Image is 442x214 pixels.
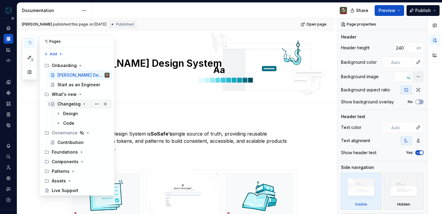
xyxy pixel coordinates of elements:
[341,34,356,40] div: Header
[42,176,112,186] div: Assets
[389,122,413,133] input: Auto
[63,120,74,126] div: Code
[42,167,112,176] div: Patterns
[341,114,365,120] div: Header text
[57,139,84,145] div: Contribution
[341,59,377,65] div: Background color
[306,22,327,27] span: Open page
[4,184,13,194] button: Contact support
[48,80,112,90] a: Start as an Engineer
[4,152,13,161] button: Search ⌘K
[356,8,368,14] span: Share
[417,45,421,50] p: px
[384,173,424,209] div: Hidden
[379,8,395,14] span: Preview
[42,61,112,205] div: Page tree
[151,131,172,137] strong: SoSafe’s
[341,138,370,144] div: Text alignment
[52,130,78,136] div: Governance
[42,186,112,195] a: Live Support
[4,23,13,33] a: Home
[42,61,112,70] div: Onboarding
[375,5,404,16] button: Preview
[4,163,13,172] a: Invite team
[408,99,413,104] label: No
[54,118,112,128] a: Code
[42,128,112,138] div: Governance
[63,111,78,117] div: Design
[4,45,13,54] a: Analytics
[105,73,109,78] img: Stefan Hoth
[50,52,57,57] span: Add
[4,88,13,98] a: Components
[52,168,69,174] div: Patterns
[407,5,440,16] button: Publish
[52,188,78,194] div: Live Support
[341,124,361,130] div: Text color
[4,34,13,44] a: Documentation
[68,56,295,71] textarea: [PERSON_NAME] Design System
[5,7,12,14] img: e0e0e46e-566d-4916-84b9-f308656432a6.png
[347,5,372,16] button: Share
[355,202,367,207] div: Visible
[8,14,17,23] button: Expand sidebar
[397,202,410,207] div: Hidden
[57,72,103,78] div: [PERSON_NAME] Design System
[22,22,52,27] span: [PERSON_NAME]
[394,42,417,53] input: Auto
[341,99,394,105] div: Show background overlay
[340,7,347,14] img: Stefan Hoth
[341,164,374,170] div: Side navigation
[52,91,77,97] div: What's new
[52,149,78,155] div: Foundations
[22,8,79,14] div: Documentation
[42,50,65,58] button: Add
[52,63,77,69] div: Onboarding
[415,8,431,14] span: Publish
[341,173,381,209] div: Visible
[69,130,296,152] p: [PERSON_NAME] Design System is single source of truth, providing reusable components, design toke...
[406,150,413,155] label: Yes
[4,173,13,183] a: Settings
[52,178,66,184] div: Assets
[42,157,112,167] div: Components
[4,110,13,119] a: Storybook stories
[116,22,134,27] span: Published
[48,70,112,80] a: [PERSON_NAME] Design SystemStefan Hoth
[341,45,370,51] div: Header height
[54,109,112,118] a: Design
[389,57,413,68] input: Auto
[48,99,112,109] a: Changelog
[4,121,13,130] a: Data sources
[42,90,112,99] div: What's new
[52,159,78,165] div: Components
[57,101,81,107] div: Changelog
[4,99,13,109] a: Assets
[40,35,114,47] div: Pages
[48,138,112,147] a: Contribution
[341,87,390,93] div: Background aspect ratio
[4,141,13,151] button: Notifications
[29,57,34,62] span: 3
[341,150,376,156] div: Show header text
[299,20,329,29] a: Open page
[4,77,13,87] a: Design tokens
[4,56,13,65] a: Code automation
[42,147,112,157] div: Foundations
[57,82,100,88] div: Start as an Engineer
[53,22,106,27] div: published this page on [DATE]
[341,74,379,80] div: Background image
